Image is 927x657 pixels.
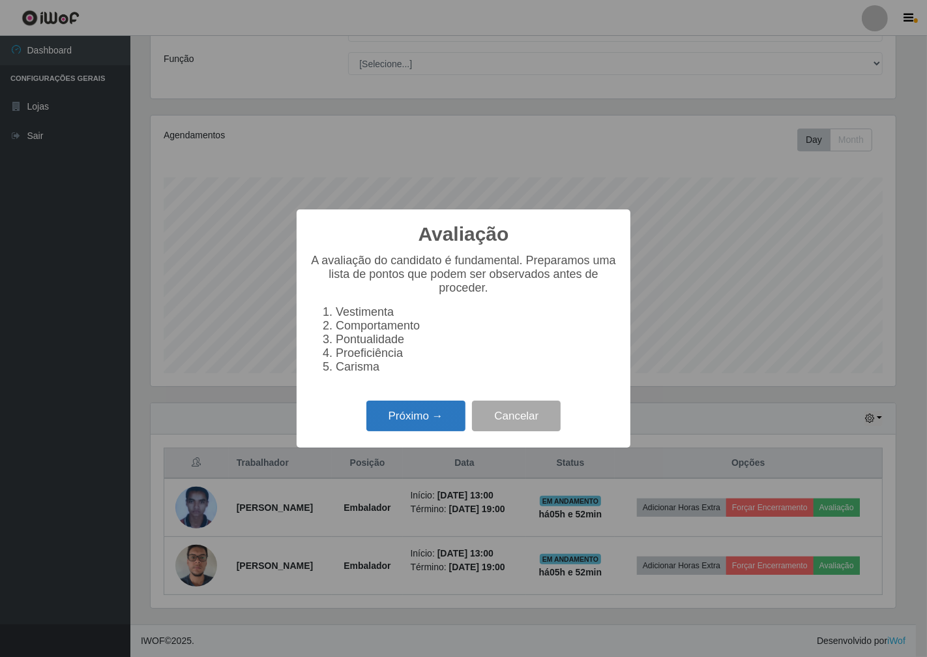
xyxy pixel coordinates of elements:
button: Cancelar [472,401,561,431]
button: Próximo → [366,401,465,431]
li: Pontualidade [336,333,617,346]
p: A avaliação do candidato é fundamental. Preparamos uma lista de pontos que podem ser observados a... [310,254,617,295]
li: Comportamento [336,319,617,333]
h2: Avaliação [419,222,509,246]
li: Proeficiência [336,346,617,360]
li: Carisma [336,360,617,374]
li: Vestimenta [336,305,617,319]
